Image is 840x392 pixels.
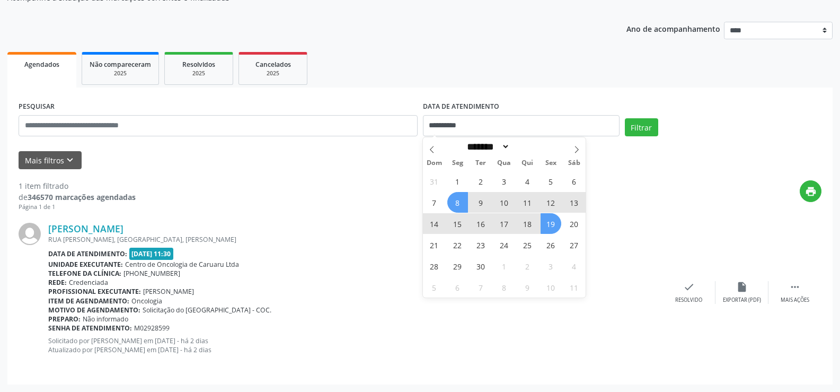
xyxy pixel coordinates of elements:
div: Exportar (PDF) [723,297,761,304]
div: 2025 [172,69,225,77]
span: Setembro 25, 2025 [517,234,538,255]
button: print [800,180,821,202]
span: Setembro 28, 2025 [424,256,445,276]
span: Sex [539,160,562,167]
span: Setembro 12, 2025 [541,192,561,213]
span: Setembro 18, 2025 [517,213,538,234]
span: Setembro 26, 2025 [541,234,561,255]
span: Setembro 29, 2025 [447,256,468,276]
span: Qui [516,160,539,167]
span: Setembro 24, 2025 [494,234,515,255]
span: Outubro 9, 2025 [517,277,538,298]
span: Outubro 7, 2025 [471,277,491,298]
span: Oncologia [131,297,162,306]
span: Agendados [24,60,59,69]
span: Setembro 1, 2025 [447,171,468,191]
select: Month [464,141,510,152]
span: Centro de Oncologia de Caruaru Ltda [125,260,239,269]
span: Outubro 1, 2025 [494,256,515,276]
span: M02928599 [134,324,170,333]
div: de [19,191,136,203]
span: Outubro 3, 2025 [541,256,561,276]
label: PESQUISAR [19,99,55,115]
span: Setembro 23, 2025 [471,234,491,255]
span: [DATE] 11:30 [129,248,174,260]
span: Setembro 10, 2025 [494,192,515,213]
span: Outubro 5, 2025 [424,277,445,298]
span: Setembro 5, 2025 [541,171,561,191]
span: Setembro 20, 2025 [564,213,585,234]
span: Outubro 6, 2025 [447,277,468,298]
span: Setembro 21, 2025 [424,234,445,255]
div: Mais ações [781,297,809,304]
span: Agosto 31, 2025 [424,171,445,191]
span: Outubro 11, 2025 [564,277,585,298]
span: Outubro 8, 2025 [494,277,515,298]
b: Motivo de agendamento: [48,306,140,315]
span: Qua [492,160,516,167]
span: Outubro 4, 2025 [564,256,585,276]
span: Setembro 6, 2025 [564,171,585,191]
i: insert_drive_file [736,281,748,293]
a: [PERSON_NAME] [48,223,123,234]
b: Telefone da clínica: [48,269,121,278]
span: Não informado [83,315,128,324]
span: Setembro 2, 2025 [471,171,491,191]
img: img [19,223,41,245]
span: Setembro 11, 2025 [517,192,538,213]
span: Setembro 17, 2025 [494,213,515,234]
button: Filtrar [625,118,658,136]
b: Item de agendamento: [48,297,129,306]
i: check [683,281,695,293]
span: Setembro 7, 2025 [424,192,445,213]
b: Data de atendimento: [48,249,127,258]
span: [PHONE_NUMBER] [123,269,180,278]
div: Resolvido [675,297,702,304]
span: Setembro 27, 2025 [564,234,585,255]
span: Credenciada [69,278,108,287]
span: Setembro 30, 2025 [471,256,491,276]
span: Setembro 3, 2025 [494,171,515,191]
span: Solicitação do [GEOGRAPHIC_DATA] - COC. [143,306,271,315]
span: Ter [469,160,492,167]
b: Rede: [48,278,67,287]
div: 2025 [90,69,151,77]
span: Resolvidos [182,60,215,69]
span: Setembro 19, 2025 [541,213,561,234]
button: Mais filtroskeyboard_arrow_down [19,151,82,170]
i:  [789,281,801,293]
strong: 346570 marcações agendadas [28,192,136,202]
b: Unidade executante: [48,260,123,269]
span: Não compareceram [90,60,151,69]
b: Profissional executante: [48,287,141,296]
span: Sáb [562,160,586,167]
span: Outubro 2, 2025 [517,256,538,276]
span: Setembro 9, 2025 [471,192,491,213]
span: Outubro 10, 2025 [541,277,561,298]
b: Senha de atendimento: [48,324,132,333]
span: Cancelados [255,60,291,69]
p: Solicitado por [PERSON_NAME] em [DATE] - há 2 dias Atualizado por [PERSON_NAME] em [DATE] - há 2 ... [48,336,662,354]
i: print [805,186,817,197]
input: Year [510,141,545,152]
span: Setembro 22, 2025 [447,234,468,255]
span: Seg [446,160,469,167]
span: Setembro 16, 2025 [471,213,491,234]
div: 2025 [246,69,299,77]
span: Setembro 13, 2025 [564,192,585,213]
div: Página 1 de 1 [19,203,136,212]
b: Preparo: [48,315,81,324]
span: Dom [423,160,446,167]
p: Ano de acompanhamento [626,22,720,35]
i: keyboard_arrow_down [64,154,76,166]
span: [PERSON_NAME] [143,287,194,296]
span: Setembro 8, 2025 [447,192,468,213]
div: RUA [PERSON_NAME], [GEOGRAPHIC_DATA], [PERSON_NAME] [48,235,662,244]
div: 1 item filtrado [19,180,136,191]
span: Setembro 4, 2025 [517,171,538,191]
span: Setembro 14, 2025 [424,213,445,234]
label: DATA DE ATENDIMENTO [423,99,499,115]
span: Setembro 15, 2025 [447,213,468,234]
